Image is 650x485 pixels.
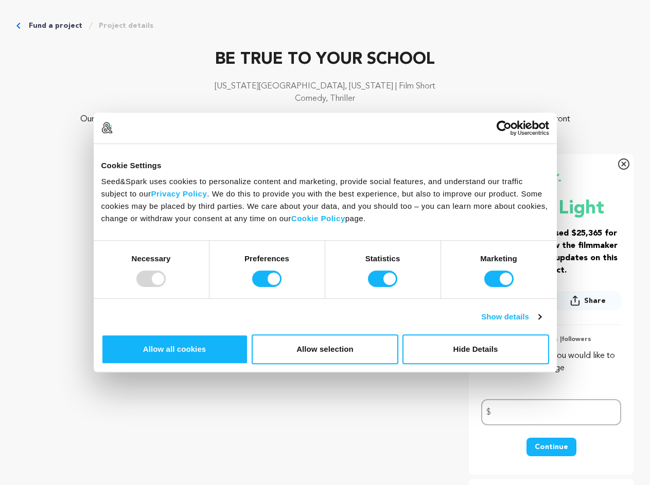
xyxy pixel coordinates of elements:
[252,334,398,364] button: Allow selection
[554,291,621,314] span: Share
[486,406,491,419] span: $
[101,122,113,133] img: logo
[481,311,541,323] a: Show details
[459,120,549,136] a: Usercentrics Cookiebot - opens in a new window
[101,334,248,364] button: Allow all cookies
[29,21,82,31] a: Fund a project
[132,254,171,263] strong: Necessary
[480,254,517,263] strong: Marketing
[78,113,572,138] p: Our film is about not taking your gifts for granted, and respecting the power of education. We ai...
[244,254,289,263] strong: Preferences
[16,80,634,93] p: [US_STATE][GEOGRAPHIC_DATA], [US_STATE] | Film Short
[101,159,549,172] div: Cookie Settings
[16,47,634,72] p: BE TRUE TO YOUR SCHOOL
[365,254,400,263] strong: Statistics
[584,296,606,306] span: Share
[554,291,621,310] button: Share
[291,214,345,223] a: Cookie Policy
[16,93,634,105] p: Comedy, Thriller
[526,438,576,456] button: Continue
[16,21,634,31] div: Breadcrumb
[101,175,549,225] div: Seed&Spark uses cookies to personalize content and marketing, provide social features, and unders...
[99,21,153,31] a: Project details
[151,189,207,198] a: Privacy Policy
[402,334,549,364] button: Hide Details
